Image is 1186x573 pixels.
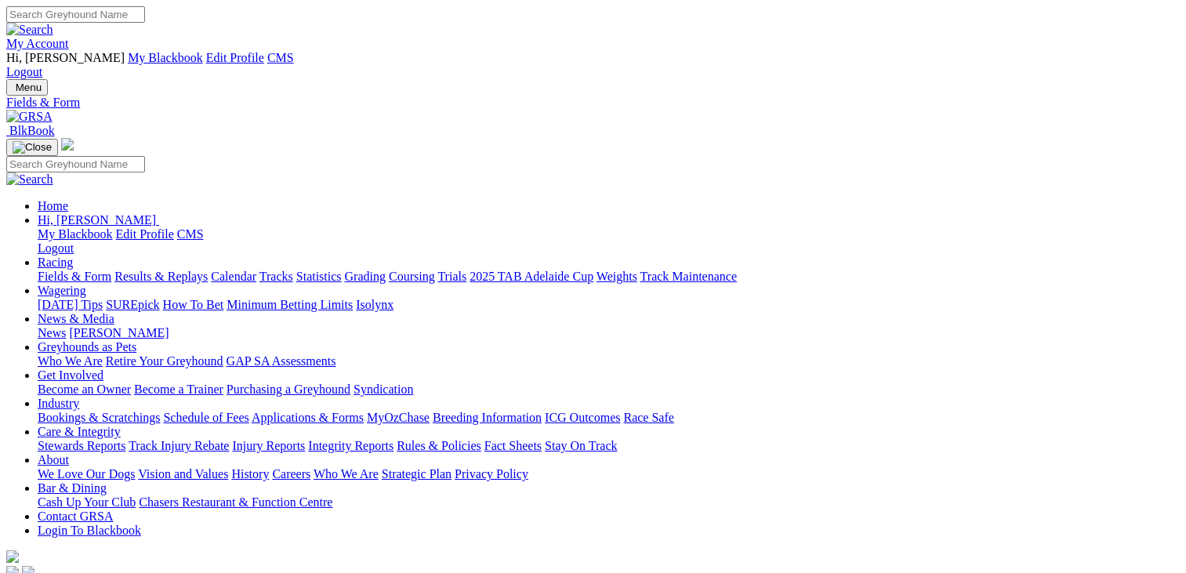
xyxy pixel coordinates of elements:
a: BlkBook [6,124,55,137]
img: logo-grsa-white.png [61,138,74,151]
a: Bookings & Scratchings [38,411,160,424]
a: Hi, [PERSON_NAME] [38,213,159,227]
a: Who We Are [314,467,379,481]
a: Results & Replays [114,270,208,283]
a: History [231,467,269,481]
a: ICG Outcomes [545,411,620,424]
a: Logout [6,65,42,78]
div: Greyhounds as Pets [38,354,1180,368]
a: Wagering [38,284,86,297]
a: Statistics [296,270,342,283]
a: Injury Reports [232,439,305,452]
div: Wagering [38,298,1180,312]
div: About [38,467,1180,481]
div: Get Involved [38,383,1180,397]
div: Care & Integrity [38,439,1180,453]
a: Coursing [389,270,435,283]
a: Become an Owner [38,383,131,396]
a: [DATE] Tips [38,298,103,311]
a: Greyhounds as Pets [38,340,136,354]
a: Track Maintenance [640,270,737,283]
div: Hi, [PERSON_NAME] [38,227,1180,256]
img: Close [13,141,52,154]
a: Privacy Policy [455,467,528,481]
a: News [38,326,66,339]
a: GAP SA Assessments [227,354,336,368]
a: Industry [38,397,79,410]
span: Hi, [PERSON_NAME] [38,213,156,227]
a: Schedule of Fees [163,411,248,424]
input: Search [6,156,145,172]
a: Calendar [211,270,256,283]
div: News & Media [38,326,1180,340]
a: Bar & Dining [38,481,107,495]
span: BlkBook [9,124,55,137]
span: Hi, [PERSON_NAME] [6,51,125,64]
a: Applications & Forms [252,411,364,424]
a: Home [38,199,68,212]
a: Fields & Form [38,270,111,283]
a: Chasers Restaurant & Function Centre [139,495,332,509]
a: Tracks [259,270,293,283]
a: How To Bet [163,298,224,311]
a: Purchasing a Greyhound [227,383,350,396]
a: [PERSON_NAME] [69,326,169,339]
a: We Love Our Dogs [38,467,135,481]
a: Who We Are [38,354,103,368]
a: Fact Sheets [484,439,542,452]
a: Edit Profile [116,227,174,241]
span: Menu [16,82,42,93]
a: 2025 TAB Adelaide Cup [470,270,593,283]
a: Care & Integrity [38,425,121,438]
a: Minimum Betting Limits [227,298,353,311]
a: Trials [437,270,466,283]
a: Cash Up Your Club [38,495,136,509]
img: logo-grsa-white.png [6,550,19,563]
a: SUREpick [106,298,159,311]
div: My Account [6,51,1180,79]
a: Retire Your Greyhound [106,354,223,368]
a: Race Safe [623,411,673,424]
a: Stewards Reports [38,439,125,452]
a: Track Injury Rebate [129,439,229,452]
a: My Blackbook [38,227,113,241]
div: Racing [38,270,1180,284]
a: Login To Blackbook [38,524,141,537]
a: Strategic Plan [382,467,452,481]
a: Weights [597,270,637,283]
a: Contact GRSA [38,510,113,523]
a: Racing [38,256,73,269]
a: Vision and Values [138,467,228,481]
a: Stay On Track [545,439,617,452]
button: Toggle navigation [6,79,48,96]
a: Get Involved [38,368,103,382]
a: MyOzChase [367,411,430,424]
img: Search [6,23,53,37]
a: News & Media [38,312,114,325]
a: Edit Profile [206,51,264,64]
a: Become a Trainer [134,383,223,396]
a: CMS [267,51,294,64]
a: About [38,453,69,466]
a: Logout [38,241,74,255]
a: Syndication [354,383,413,396]
a: Integrity Reports [308,439,394,452]
a: Rules & Policies [397,439,481,452]
input: Search [6,6,145,23]
div: Bar & Dining [38,495,1180,510]
div: Industry [38,411,1180,425]
a: My Account [6,37,69,50]
a: My Blackbook [128,51,203,64]
a: Fields & Form [6,96,1180,110]
a: Careers [272,467,310,481]
a: Grading [345,270,386,283]
a: Breeding Information [433,411,542,424]
a: Isolynx [356,298,394,311]
img: Search [6,172,53,187]
img: GRSA [6,110,53,124]
a: CMS [177,227,204,241]
button: Toggle navigation [6,139,58,156]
